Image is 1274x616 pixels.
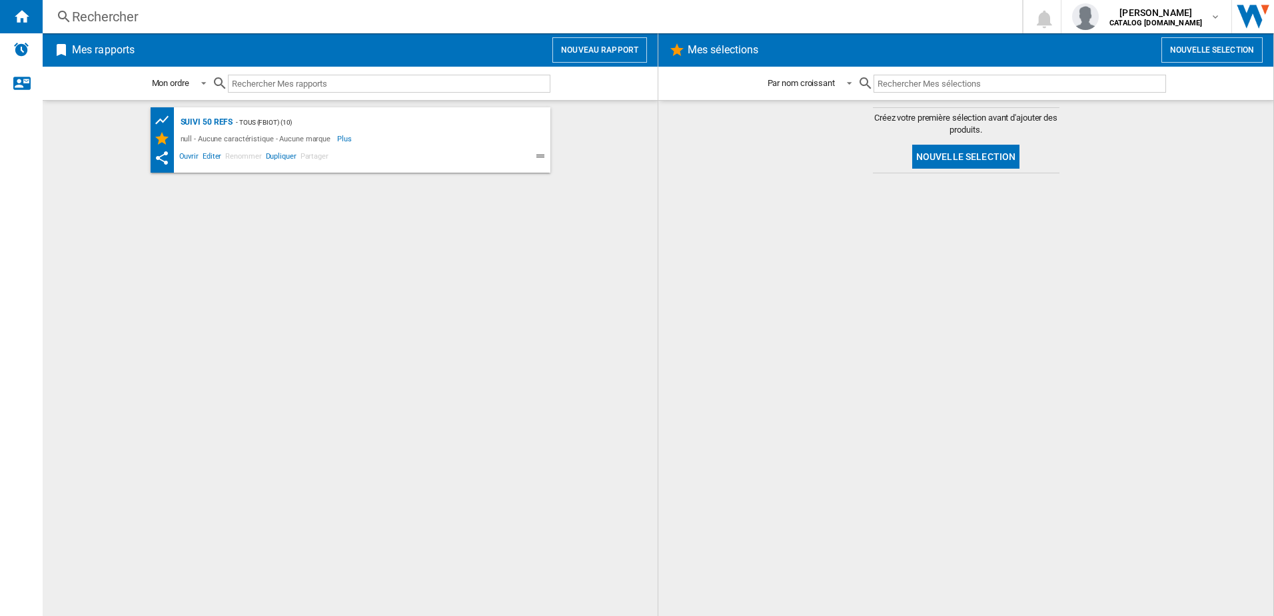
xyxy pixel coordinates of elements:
[552,37,647,63] button: Nouveau rapport
[154,131,177,147] div: Mes Sélections
[874,75,1166,93] input: Rechercher Mes sélections
[1161,37,1263,63] button: Nouvelle selection
[873,112,1059,136] span: Créez votre première sélection avant d'ajouter des produits.
[264,150,299,166] span: Dupliquer
[337,131,354,147] span: Plus
[768,78,835,88] div: Par nom croissant
[154,112,177,129] div: Tableau des prix des produits
[201,150,223,166] span: Editer
[1109,6,1202,19] span: [PERSON_NAME]
[685,37,761,63] h2: Mes sélections
[299,150,330,166] span: Partager
[912,145,1020,169] button: Nouvelle selection
[233,114,523,131] div: - TOUS (fbiot) (10)
[72,7,987,26] div: Rechercher
[177,150,201,166] span: Ouvrir
[223,150,263,166] span: Renommer
[1109,19,1202,27] b: CATALOG [DOMAIN_NAME]
[154,150,170,166] ng-md-icon: Ce rapport a été partagé avec vous
[177,131,338,147] div: null - Aucune caractéristique - Aucune marque
[177,114,233,131] div: SUIVI 50 REFS
[152,78,189,88] div: Mon ordre
[1072,3,1099,30] img: profile.jpg
[13,41,29,57] img: alerts-logo.svg
[228,75,550,93] input: Rechercher Mes rapports
[69,37,137,63] h2: Mes rapports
